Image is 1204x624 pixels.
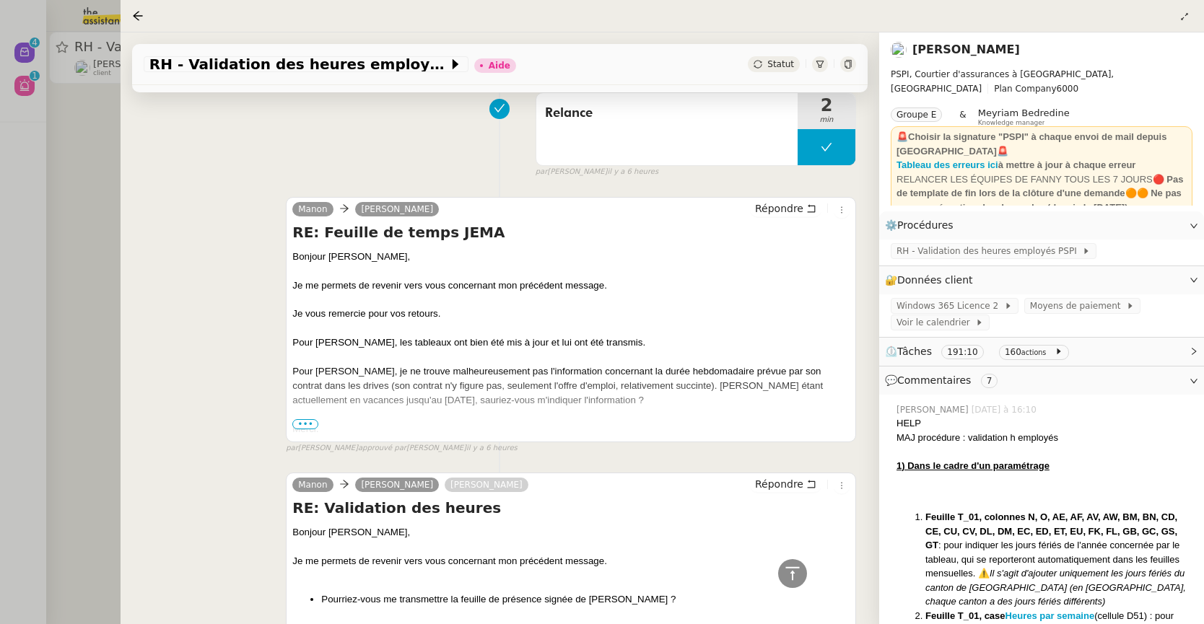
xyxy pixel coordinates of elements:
[897,159,998,170] a: Tableau des erreurs ici
[885,272,979,289] span: 🔐
[292,525,850,540] div: Bonjour ﻿[PERSON_NAME],
[897,219,954,231] span: Procédures
[1030,299,1126,313] span: Moyens de paiement
[978,107,1070,118] span: Meyriam Bedredine
[978,107,1070,126] app-user-label: Knowledge manager
[149,57,448,71] span: RH - Validation des heures employés PSPI - 28 juillet 2025
[891,107,942,122] nz-tag: Groupe E
[925,610,1005,621] strong: Feuille T_01, case
[885,346,1075,357] span: ⏲️
[897,299,1004,313] span: Windows 365 Licence 2
[750,201,821,216] button: Répondre
[879,366,1204,395] div: 💬Commentaires 7
[1005,610,1095,621] a: Heures par semaine
[897,431,1192,445] div: MAJ procédure : validation h employés
[292,222,850,242] h4: RE: Feuille de temps JEMA
[607,166,658,178] span: il y a 6 heures
[959,107,966,126] span: &
[891,42,907,58] img: users%2Fa6PbEmLwvGXylUqKytRPpDpAx153%2Favatar%2Ffanny.png
[355,203,439,216] a: [PERSON_NAME]
[292,335,850,350] div: Pour [PERSON_NAME], les tableaux ont bien été mis à jour et lui ont été transmis.
[897,174,1183,213] strong: 🔴 Pas de template de fin lors de la clôture d'une demande🟠🟠 Ne pas accuser réception des demandes...
[489,61,510,70] div: Aide
[750,476,821,492] button: Répondre
[321,592,850,607] li: Pourriez-vous me transmettre la feuille de présence signée de [PERSON_NAME] ?
[292,278,850,293] div: Je me permets de revenir vers vous concernant mon précédent message.
[1021,348,1047,356] small: actions
[897,346,932,357] span: Tâches
[897,315,975,330] span: Voir le calendrier
[897,460,1050,471] u: 1) Dans le cadre d'un paramétrage
[466,442,518,454] span: il y a 6 heures
[292,250,850,264] div: Bonjour [PERSON_NAME],
[767,59,794,69] span: Statut
[912,43,1020,56] a: [PERSON_NAME]
[545,102,789,124] span: Relance
[286,442,518,454] small: [PERSON_NAME] [PERSON_NAME]
[879,266,1204,294] div: 🔐Données client
[897,403,972,416] span: [PERSON_NAME]
[941,345,983,359] nz-tag: 191:10
[897,172,1187,215] div: RELANCER LES ÉQUIPES DE FANNY TOUS LES 7 JOURS
[885,374,1003,386] span: 💬
[897,274,973,286] span: Données client
[798,97,855,114] span: 2
[536,166,548,178] span: par
[981,374,998,388] nz-tag: 7
[358,442,406,454] span: approuvé par
[897,374,971,386] span: Commentaires
[998,159,1136,170] strong: à mettre à jour à chaque erreur
[286,442,298,454] span: par
[891,69,1114,94] span: PSPI, Courtier d'assurances à [GEOGRAPHIC_DATA], [GEOGRAPHIC_DATA]
[355,478,439,491] a: [PERSON_NAME]
[292,307,850,321] div: Je vous remercie pour vos retours.
[292,422,850,436] div: Merci.
[445,478,528,491] a: [PERSON_NAME]
[755,477,803,491] span: Répondre
[925,511,1177,550] strong: Feuille T_01, colonnes N, O, AE, AF, AV, AW, BM, BN, CD, CE, CU, CV, DL, DM, EC, ED, ET, EU, FK, ...
[925,510,1192,609] li: : pour indiquer les jours fériés de l'année concernée par le tableau, qui se reporteront automati...
[897,244,1082,258] span: RH - Validation des heures employés PSPI
[292,554,850,568] div: Je me permets de revenir vers vous concernant mon précédent message.
[994,84,1056,94] span: Plan Company
[798,114,855,126] span: min
[292,498,850,518] h4: RE: Validation des heures
[885,217,960,234] span: ⚙️
[972,403,1039,416] span: [DATE] à 16:10
[1005,347,1021,357] span: 160
[292,419,318,429] span: •••
[897,131,1166,157] strong: 🚨Choisir la signature "PSPI" à chaque envoi de mail depuis [GEOGRAPHIC_DATA]🚨
[536,166,658,178] small: [PERSON_NAME]
[292,364,850,408] div: Pour [PERSON_NAME], je ne trouve malheureusement pas l'information concernant la durée hebdomadai...
[879,211,1204,240] div: ⚙️Procédures
[1057,84,1079,94] span: 6000
[292,203,333,216] a: Manon
[978,119,1045,127] span: Knowledge manager
[925,568,1186,607] em: Il s'agit d'ajouter uniquement les jours fériés du canton de [GEOGRAPHIC_DATA] (en [GEOGRAPHIC_DA...
[879,338,1204,366] div: ⏲️Tâches 191:10 160actions
[292,478,333,491] a: Manon
[897,416,1192,431] div: HELP
[755,201,803,216] span: Répondre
